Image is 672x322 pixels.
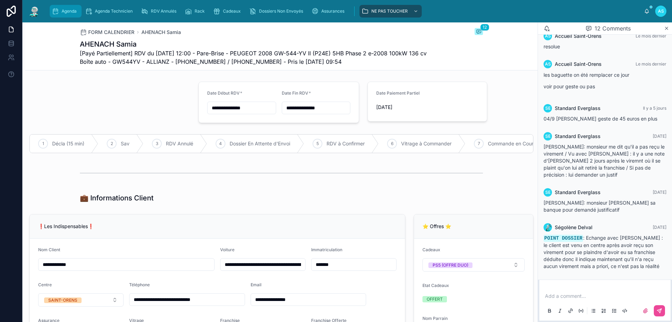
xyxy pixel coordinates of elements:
h1: 💼 Informations Client [80,193,154,203]
span: Le mois dernier [636,61,666,67]
div: SAINT-ORENS [48,297,77,303]
span: 04/9 [PERSON_NAME] geste de 45 euros en plus [544,116,657,122]
code: POINT DOSSIER [544,235,583,242]
span: AS [658,8,664,14]
span: Agenda [62,8,77,14]
span: Email [251,282,261,287]
span: [Payé Partiellement] RDV du [DATE] 12:00 - Pare-Brise - PEUGEOT 2008 GW-544-YV II (P24E) 5HB Phas... [80,49,430,66]
span: Cadeaux [223,8,241,14]
span: [DATE] [653,225,666,230]
span: Rack [195,8,205,14]
span: Agenda Technicien [95,8,133,14]
div: OFFERT [427,296,443,302]
a: NE PAS TOUCHER [359,5,422,18]
span: FORM CALENDRIER [88,29,134,36]
span: SE [545,133,551,139]
span: Vitrage à Commander [401,140,451,147]
span: RDV à Confirmer [327,140,365,147]
span: 3 [156,141,158,146]
span: 6 [391,141,393,146]
a: FORM CALENDRIER [80,29,134,36]
span: [DATE] [376,104,478,111]
a: Agenda Technicien [83,5,138,18]
span: [DATE] [653,190,666,195]
span: Il y a 5 jours [643,105,666,111]
span: Standard Everglass [555,133,601,140]
div: scrollable content [46,4,644,19]
span: 1 [42,141,44,146]
span: Nom Client [38,247,60,252]
span: 4 [219,141,222,146]
span: [DATE] [653,133,666,139]
a: Assurances [309,5,349,18]
a: Cadeaux [211,5,246,18]
a: AHENACH Samia [141,29,181,36]
a: Rack [183,5,210,18]
span: Accueil Saint-Orens [555,33,602,40]
a: Dossiers Non Envoyés [247,5,308,18]
span: Accueil Saint-Orens [555,61,602,68]
span: SE [545,105,551,111]
span: Nom Parrain [422,316,448,321]
span: Sav [121,140,129,147]
span: Standard Everglass [555,189,601,196]
span: AS [545,33,551,39]
span: Date Début RDV [207,90,240,96]
span: : Echange avec [PERSON_NAME] : le client est venu en centre après avoir reçu son virement pour se... [544,235,663,269]
span: Immatriculation [311,247,342,252]
span: 7 [478,141,480,146]
span: Etat Cadeaux [422,283,449,288]
button: Select Button [38,293,124,307]
span: resolue [544,43,560,49]
span: RDV Annulé [166,140,193,147]
p: voir pour geste ou pas [544,83,666,90]
span: Voiture [220,247,234,252]
img: App logo [28,6,41,17]
span: Dossiers Non Envoyés [259,8,303,14]
span: ⭐ Offres ⭐ [422,223,451,229]
span: Cadeaux [422,247,440,252]
p: les baguette on été remplacer ce jour [544,71,666,78]
span: SE [545,190,551,195]
span: Date Paiement Partiel [376,90,420,96]
span: Le mois dernier [636,33,666,39]
span: Date Fin RDV [282,90,308,96]
span: 12 Comments [595,24,631,33]
span: [PERSON_NAME]: monsieur [PERSON_NAME] sa banque pour demandé justificatif [544,200,656,213]
a: Agenda [50,5,82,18]
a: RDV Annulés [139,5,181,18]
button: Select Button [422,258,525,272]
span: Ségolène Delval [555,224,593,231]
span: Standard Everglass [555,105,601,112]
span: Commande en Cours [488,140,536,147]
span: Décla (15 min) [52,140,84,147]
span: 5 [316,141,319,146]
span: ❗Les Indispensables❗ [38,223,94,229]
span: RDV Annulés [151,8,176,14]
span: Centre [38,282,52,287]
button: 12 [475,28,483,36]
span: NE PAS TOUCHER [371,8,408,14]
span: AS [545,61,551,67]
span: Assurances [321,8,344,14]
span: Téléphone [129,282,150,287]
div: PS5 (OFFRE DUO) [433,262,468,268]
span: 2 [111,141,113,146]
span: [PERSON_NAME]: monsieur me dit qu'il a pas reçu le virement / Vu avec [PERSON_NAME] : il y a une ... [544,144,665,178]
h1: AHENACH Samia [80,39,430,49]
span: 12 [480,24,489,31]
span: Dossier En Attente d'Envoi [230,140,290,147]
